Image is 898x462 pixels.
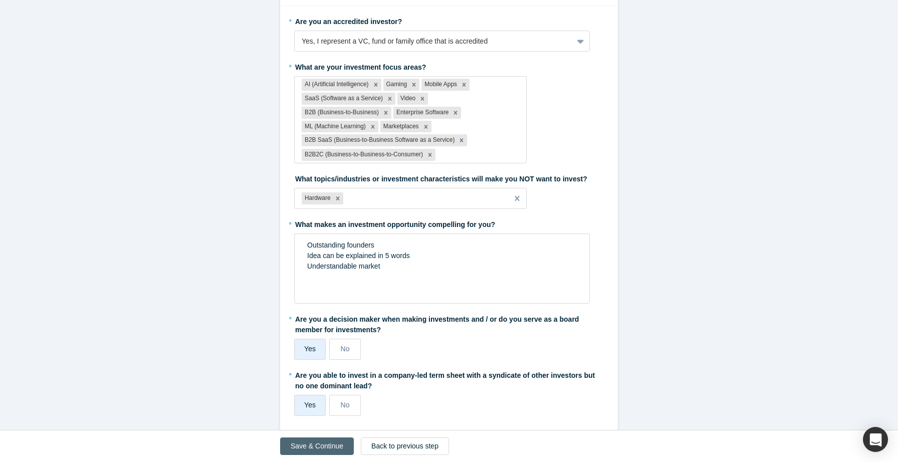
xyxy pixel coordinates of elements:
[420,121,431,133] div: Remove Marketplaces
[397,93,417,105] div: Video
[294,367,604,391] label: Are you able to invest in a company-led term sheet with a syndicate of other investors but no one...
[302,192,332,204] div: Hardware
[424,149,435,161] div: Remove B2B2C (Business-to-Business-to-Consumer)
[380,121,420,133] div: Marketplaces
[393,107,450,119] div: Enterprise Software
[450,107,461,119] div: Remove Enterprise Software
[294,59,604,73] label: What are your investment focus areas?
[370,79,381,91] div: Remove AI (Artificial Intelligence)
[294,234,590,304] div: rdw-wrapper
[302,93,384,105] div: SaaS (Software as a Service)
[341,345,350,353] span: No
[294,170,604,184] label: What topics/industries or investment characteristics will make you NOT want to invest?
[341,401,350,409] span: No
[302,149,424,161] div: B2B2C (Business-to-Business-to-Consumer)
[302,134,456,146] div: B2B SaaS (Business-to-Business Software as a Service)
[459,79,470,91] div: Remove Mobile Apps
[294,311,604,335] label: Are you a decision maker when making investments and / or do you serve as a board member for inve...
[417,93,428,105] div: Remove Video
[307,241,374,249] span: Outstanding founders
[301,237,583,275] div: rdw-editor
[307,252,410,260] span: Idea can be explained in 5 words
[302,79,370,91] div: AI (Artificial Intelligence)
[332,192,343,204] div: Remove Hardware
[361,437,449,455] button: Back to previous step
[294,13,604,27] label: Are you an accredited investor?
[302,36,566,47] div: Yes, I represent a VC, fund or family office that is accredited
[307,262,380,270] span: Understandable market
[294,216,604,230] label: What makes an investment opportunity compelling for you?
[384,93,395,105] div: Remove SaaS (Software as a Service)
[302,107,380,119] div: B2B (Business-to-Business)
[456,134,467,146] div: Remove B2B SaaS (Business-to-Business Software as a Service)
[421,79,459,91] div: Mobile Apps
[383,79,409,91] div: Gaming
[302,121,367,133] div: ML (Machine Learning)
[380,107,391,119] div: Remove B2B (Business-to-Business)
[280,437,354,455] button: Save & Continue
[304,401,316,409] span: Yes
[304,345,316,353] span: Yes
[408,79,419,91] div: Remove Gaming
[367,121,378,133] div: Remove ML (Machine Learning)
